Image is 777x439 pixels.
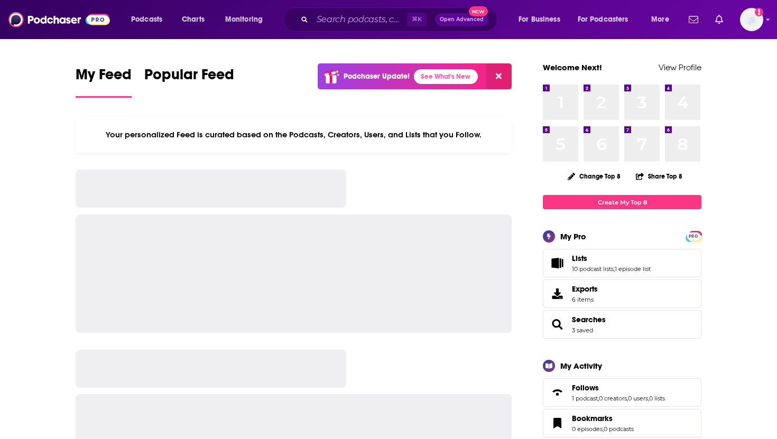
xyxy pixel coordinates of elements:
span: Follows [572,383,599,393]
span: Lists [572,254,587,263]
a: Popular Feed [144,66,234,98]
a: Welcome Next! [543,62,602,72]
a: Charts [175,11,211,28]
a: Searches [572,315,606,324]
img: Podchaser - Follow, Share and Rate Podcasts [8,10,110,30]
span: Bookmarks [543,409,701,437]
div: My Activity [560,361,602,371]
button: Open AdvancedNew [435,13,488,26]
a: 0 podcasts [604,425,634,433]
a: Create My Top 8 [543,195,701,209]
a: 0 lists [649,395,665,402]
a: 0 creators [599,395,627,402]
span: Popular Feed [144,66,234,90]
a: 0 users [628,395,648,402]
a: Show notifications dropdown [684,11,702,29]
a: View Profile [659,62,701,72]
a: Follows [572,383,665,393]
span: , [614,265,615,273]
a: Lists [547,256,568,270]
span: , [598,395,599,402]
button: open menu [571,11,644,28]
span: ⌘ K [407,13,427,26]
div: Search podcasts, credits, & more... [293,7,507,32]
p: Podchaser Update! [344,72,410,81]
span: Charts [182,12,205,27]
span: , [648,395,649,402]
span: More [651,12,669,27]
span: My Feed [76,66,132,90]
a: 0 episodes [572,425,603,433]
span: 6 items [572,296,598,303]
a: My Feed [76,66,132,98]
button: open menu [124,11,176,28]
a: Searches [547,317,568,332]
button: open menu [644,11,682,28]
span: New [469,6,488,16]
span: Podcasts [131,12,162,27]
span: PRO [687,232,700,240]
a: Follows [547,385,568,400]
svg: Add a profile image [755,8,763,16]
span: Follows [543,378,701,407]
span: Exports [547,286,568,301]
a: 1 podcast [572,395,598,402]
a: 1 episode list [615,265,651,273]
span: , [627,395,628,402]
span: For Podcasters [578,12,628,27]
span: For Business [519,12,560,27]
span: Logged in as systemsteam [740,8,763,31]
a: Show notifications dropdown [711,11,727,29]
button: Show profile menu [740,8,763,31]
span: Exports [572,284,598,294]
span: Open Advanced [440,17,484,22]
a: Bookmarks [572,414,634,423]
span: , [603,425,604,433]
span: Monitoring [225,12,263,27]
button: Share Top 8 [635,166,683,186]
button: Change Top 8 [561,170,627,183]
a: See What's New [414,69,478,84]
a: Lists [572,254,651,263]
span: Lists [543,249,701,277]
a: Exports [543,279,701,308]
input: Search podcasts, credits, & more... [312,11,407,28]
div: Your personalized Feed is curated based on the Podcasts, Creators, Users, and Lists that you Follow. [76,117,512,153]
button: open menu [218,11,276,28]
a: Bookmarks [547,416,568,431]
span: Bookmarks [572,414,613,423]
img: User Profile [740,8,763,31]
div: My Pro [560,231,586,241]
span: Searches [543,310,701,339]
a: PRO [687,232,700,240]
a: 10 podcast lists [572,265,614,273]
a: 3 saved [572,326,593,334]
button: open menu [511,11,573,28]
